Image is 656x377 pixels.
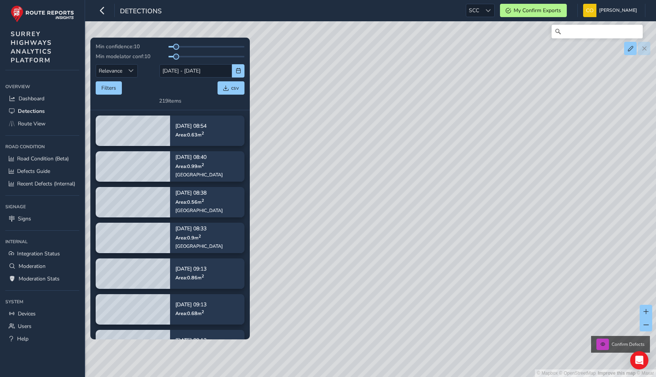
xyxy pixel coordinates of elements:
button: csv [218,81,244,95]
span: Confirm Defects [612,341,645,347]
sup: 2 [202,309,204,315]
button: Filters [96,81,122,95]
sup: 2 [202,198,204,203]
span: SCC [466,4,482,17]
span: Defects Guide [17,168,50,175]
p: [DATE] 09:13 [175,338,207,343]
span: Users [18,323,32,330]
div: Road Condition [5,141,79,152]
a: Users [5,320,79,333]
a: Signs [5,212,79,225]
a: Route View [5,117,79,130]
div: [GEOGRAPHIC_DATA] [175,172,223,178]
a: Recent Defects (Internal) [5,177,79,190]
div: System [5,296,79,307]
span: Detections [120,6,162,17]
div: Internal [5,236,79,247]
a: Integration Status [5,247,79,260]
span: Min modelator conf: [96,53,144,60]
span: My Confirm Exports [514,7,561,14]
a: Defects Guide [5,165,79,177]
span: Signs [18,215,31,222]
span: Integration Status [17,250,60,257]
span: Moderation [19,263,46,270]
span: Area: 0.9 m [175,234,201,241]
div: Open Intercom Messenger [630,351,648,369]
span: Area: 0.63 m [175,131,204,138]
div: 219 items [159,97,181,105]
p: [DATE] 09:13 [175,266,207,272]
span: csv [231,84,239,92]
span: Relevance [96,65,125,77]
button: [PERSON_NAME] [583,4,640,17]
div: Overview [5,81,79,92]
p: [DATE] 08:33 [175,227,223,232]
p: [DATE] 08:54 [175,124,207,129]
span: Area: 0.56 m [175,199,204,205]
p: [DATE] 08:38 [175,191,223,196]
div: [GEOGRAPHIC_DATA] [175,243,223,249]
sup: 2 [202,273,204,279]
button: My Confirm Exports [500,4,567,17]
a: Moderation Stats [5,272,79,285]
span: Area: 0.86 m [175,274,204,281]
sup: 2 [202,130,204,136]
div: Signage [5,201,79,212]
input: Search [552,25,643,38]
span: Dashboard [19,95,44,102]
span: Recent Defects (Internal) [17,180,75,187]
span: Area: 0.68 m [175,310,204,317]
span: Detections [18,108,45,115]
div: [GEOGRAPHIC_DATA] [175,208,223,214]
span: Route View [18,120,46,127]
span: Min confidence: [96,43,134,50]
div: Sort by Date [125,65,137,77]
sup: 2 [202,162,204,168]
a: Road Condition (Beta) [5,152,79,165]
span: SURREY HIGHWAYS ANALYTICS PLATFORM [11,30,52,65]
span: 10 [134,43,140,50]
span: Devices [18,310,36,317]
img: rr logo [11,5,74,22]
a: Devices [5,307,79,320]
p: [DATE] 08:40 [175,155,223,160]
span: Moderation Stats [19,275,60,282]
a: Dashboard [5,92,79,105]
span: [PERSON_NAME] [599,4,637,17]
span: Help [17,335,28,342]
a: Moderation [5,260,79,272]
img: diamond-layout [583,4,596,17]
span: 10 [144,53,150,60]
p: [DATE] 09:13 [175,302,207,307]
a: Detections [5,105,79,117]
a: Help [5,333,79,345]
sup: 2 [199,233,201,239]
span: Road Condition (Beta) [17,155,69,162]
span: Area: 0.99 m [175,163,204,169]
